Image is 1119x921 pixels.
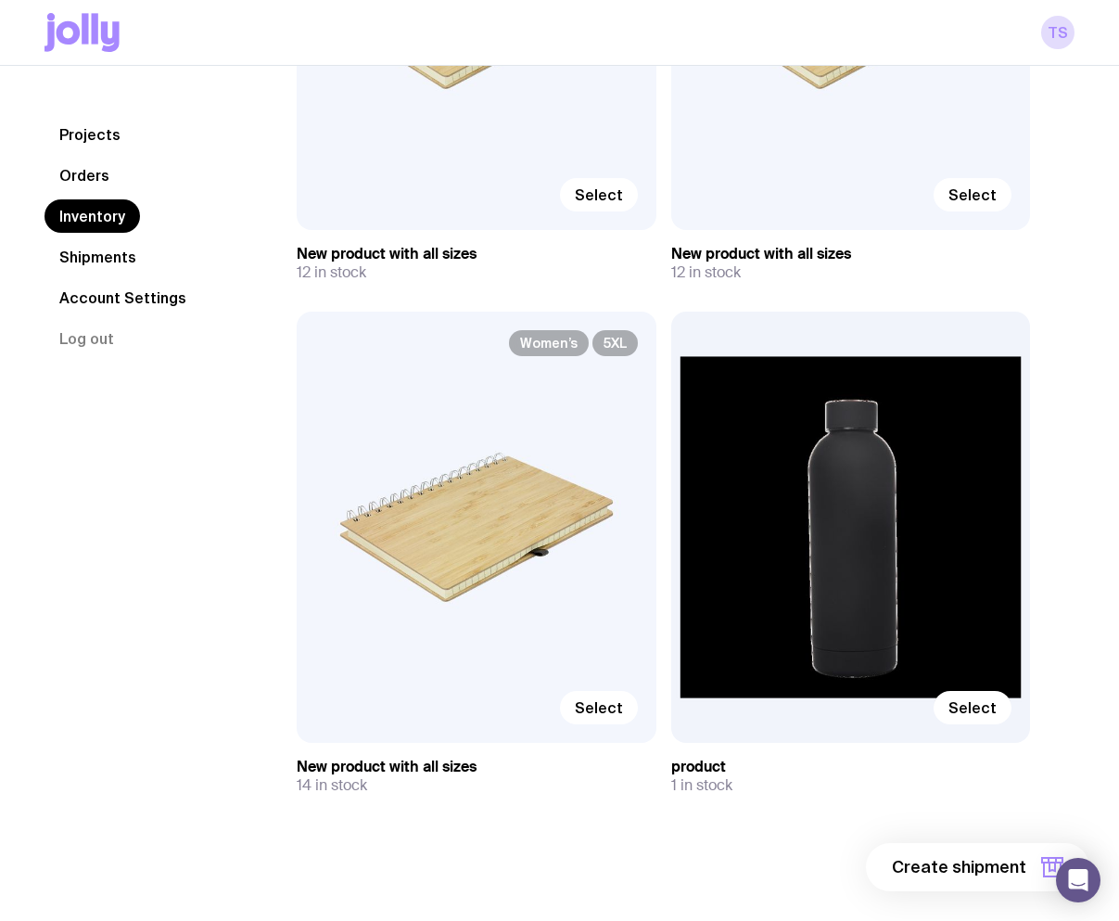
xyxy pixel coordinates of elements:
a: Shipments [45,240,151,274]
span: Women’s [509,330,589,356]
span: Select [575,698,623,717]
h3: New product with all sizes [297,758,656,776]
button: Create shipment [866,843,1089,891]
span: Select [575,185,623,204]
button: Log out [45,322,129,355]
a: TS [1041,16,1074,49]
span: 1 in stock [671,776,732,795]
a: Inventory [45,199,140,233]
span: 14 in stock [297,776,367,795]
h3: New product with all sizes [297,245,656,263]
span: Create shipment [892,856,1026,878]
span: 12 in stock [671,263,741,282]
a: Projects [45,118,135,151]
span: 12 in stock [297,263,366,282]
span: Select [948,698,997,717]
div: Open Intercom Messenger [1056,858,1100,902]
a: Orders [45,159,124,192]
h3: product [671,758,1031,776]
h3: New product with all sizes [671,245,1031,263]
span: 5XL [592,330,638,356]
span: Select [948,185,997,204]
a: Account Settings [45,281,201,314]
